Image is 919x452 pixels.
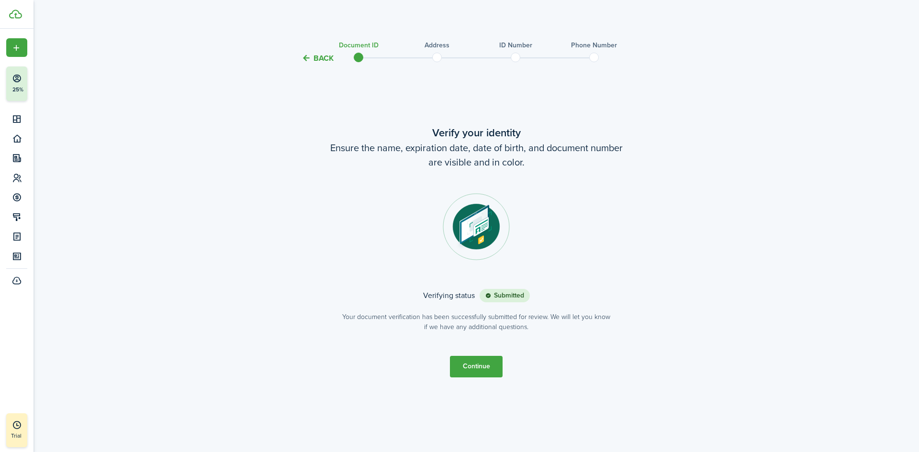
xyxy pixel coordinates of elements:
wizard-step-header-description: Ensure the name, expiration date, date of birth, and document number are visible and in color. [275,141,677,169]
a: Trial [6,413,27,447]
span: Verifying status [423,290,480,301]
h3: Phone Number [571,40,617,50]
verification-banner-description: Your document verification has been successfully submitted for review. We will let you know if we... [342,312,610,332]
h3: Document ID [339,40,379,50]
h3: ID Number [499,40,532,50]
img: Document step [443,193,510,260]
img: TenantCloud [9,10,22,19]
h3: Address [425,40,449,50]
button: Back [302,53,334,63]
button: Open menu [6,38,27,57]
button: Continue [450,356,503,377]
button: 25% [6,66,86,101]
p: Trial [11,431,49,440]
wizard-step-header-title: Verify your identity [275,125,677,141]
status: Submitted [480,289,530,302]
p: 25% [12,86,24,94]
